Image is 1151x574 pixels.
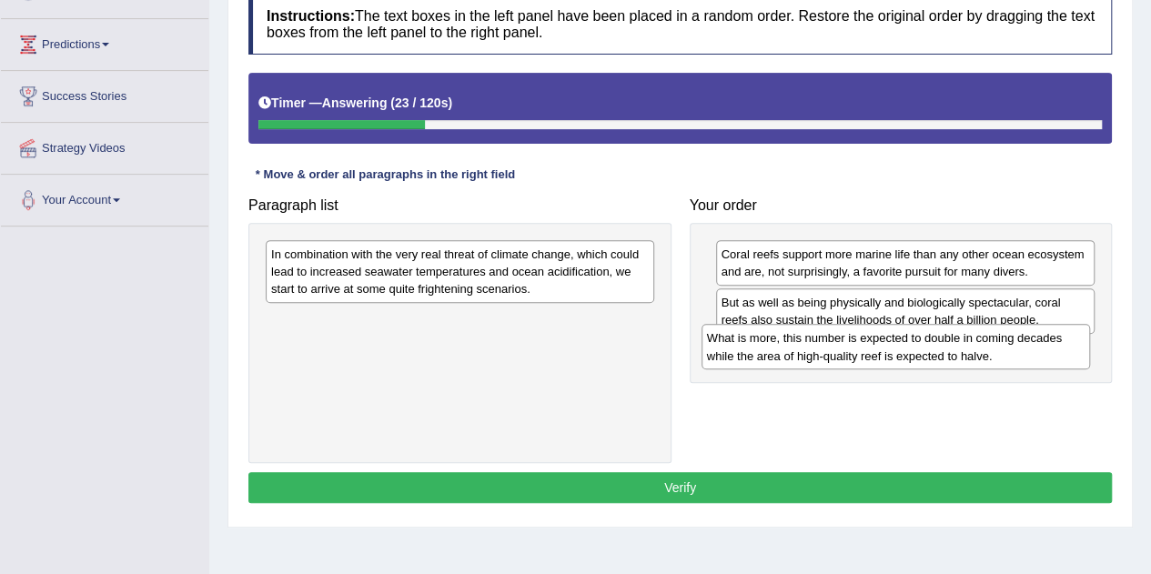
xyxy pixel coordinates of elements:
[716,240,1095,286] div: Coral reefs support more marine life than any other ocean ecosystem and are, not surprisingly, a ...
[258,96,452,110] h5: Timer —
[390,96,395,110] b: (
[448,96,452,110] b: )
[266,240,654,303] div: In combination with the very real threat of climate change, which could lead to increased seawate...
[248,166,522,184] div: * Move & order all paragraphs in the right field
[702,324,1090,369] div: What is more, this number is expected to double in coming decades while the area of high-quality ...
[1,71,208,116] a: Success Stories
[267,8,355,24] b: Instructions:
[1,175,208,220] a: Your Account
[395,96,448,110] b: 23 / 120s
[322,96,388,110] b: Answering
[1,19,208,65] a: Predictions
[716,288,1095,334] div: But as well as being physically and biologically spectacular, coral reefs also sustain the liveli...
[248,472,1112,503] button: Verify
[248,197,671,214] h4: Paragraph list
[690,197,1113,214] h4: Your order
[1,123,208,168] a: Strategy Videos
